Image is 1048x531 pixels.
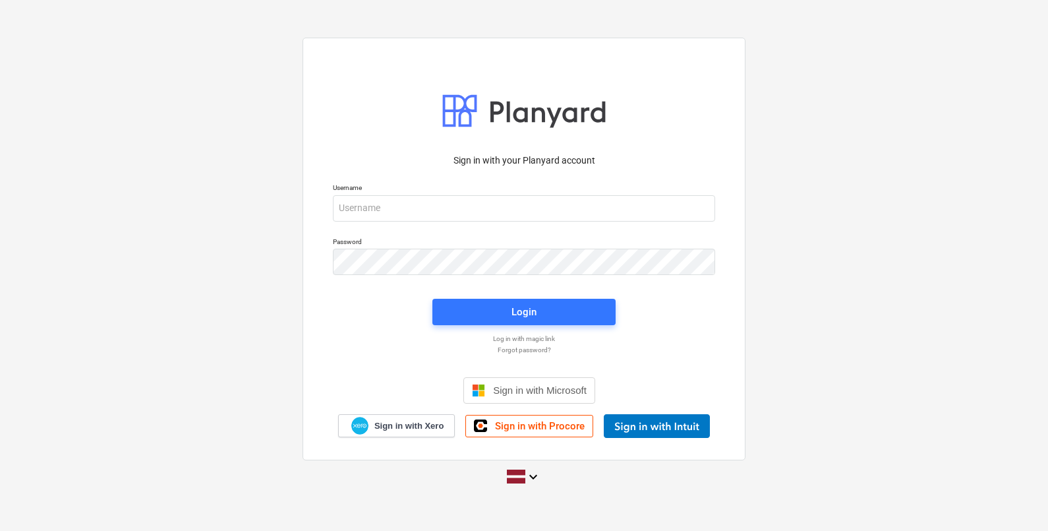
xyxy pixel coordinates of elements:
i: keyboard_arrow_down [525,469,541,485]
img: Xero logo [351,417,368,435]
input: Username [333,195,715,222]
a: Log in with magic link [326,334,722,343]
a: Forgot password? [326,346,722,354]
p: Password [333,237,715,249]
a: Sign in with Procore [465,415,593,437]
span: Sign in with Microsoft [493,385,587,396]
p: Sign in with your Planyard account [333,154,715,168]
span: Sign in with Procore [495,420,585,432]
div: Login [511,303,537,321]
p: Username [333,183,715,195]
button: Login [432,299,616,325]
a: Sign in with Xero [338,414,455,437]
span: Sign in with Xero [374,420,444,432]
img: Microsoft logo [472,384,485,397]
